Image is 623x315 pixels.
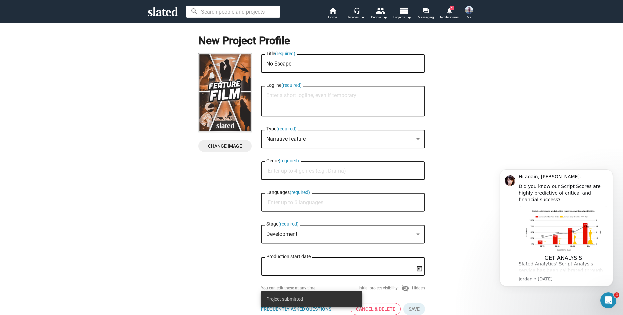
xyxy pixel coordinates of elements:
[328,13,337,21] span: Home
[29,100,118,158] div: Slated Analytics' Script Analysis service has been calibrated through the process of analyzing hu...
[268,168,421,174] input: Enter up to 4 genres (e.g., Drama)
[467,13,471,21] span: Me
[368,7,391,21] button: People
[354,7,360,13] mat-icon: headset_mic
[329,7,337,15] mat-icon: home
[266,136,306,142] span: Narrative feature
[423,7,429,14] mat-icon: forum
[198,34,424,48] h1: New Project Profile
[405,13,413,21] mat-icon: arrow_drop_down
[321,7,344,21] a: Home
[198,53,252,132] img: No Escape
[465,6,473,14] img: Cameron Mills
[391,7,414,21] button: Projects
[29,115,118,121] p: Message from Jordan, sent 2w ago
[418,13,434,21] span: Messaging
[398,6,408,15] mat-icon: view_list
[347,13,365,21] div: Services
[414,7,438,21] a: Messaging
[440,13,459,21] span: Notifications
[401,284,409,292] mat-icon: visibility_off
[356,303,395,315] span: Cancel & Delete
[198,140,252,152] button: Change Image
[266,231,297,237] mat-select-trigger: Development
[344,7,368,21] button: Services
[600,292,616,308] iframe: Intercom live chat
[393,13,412,21] span: Projects
[359,13,367,21] mat-icon: arrow_drop_down
[450,6,454,10] span: 1
[614,292,619,298] span: 4
[438,7,461,21] a: 1Notifications
[414,262,425,274] button: Open calendar
[375,6,385,15] mat-icon: people
[204,140,246,152] span: Change Image
[446,7,452,13] mat-icon: notifications
[490,161,623,312] iframe: Intercom notifications message
[186,6,280,18] input: Search people and projects
[371,13,388,21] div: People
[351,303,401,315] button: Cancel & Delete
[266,296,303,302] span: Project submitted
[359,284,425,292] div: Initial project visibility: Hidden
[461,5,477,22] button: Cameron MillsMe
[381,13,389,21] mat-icon: arrow_drop_down
[268,200,421,206] input: Enter up to 6 languages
